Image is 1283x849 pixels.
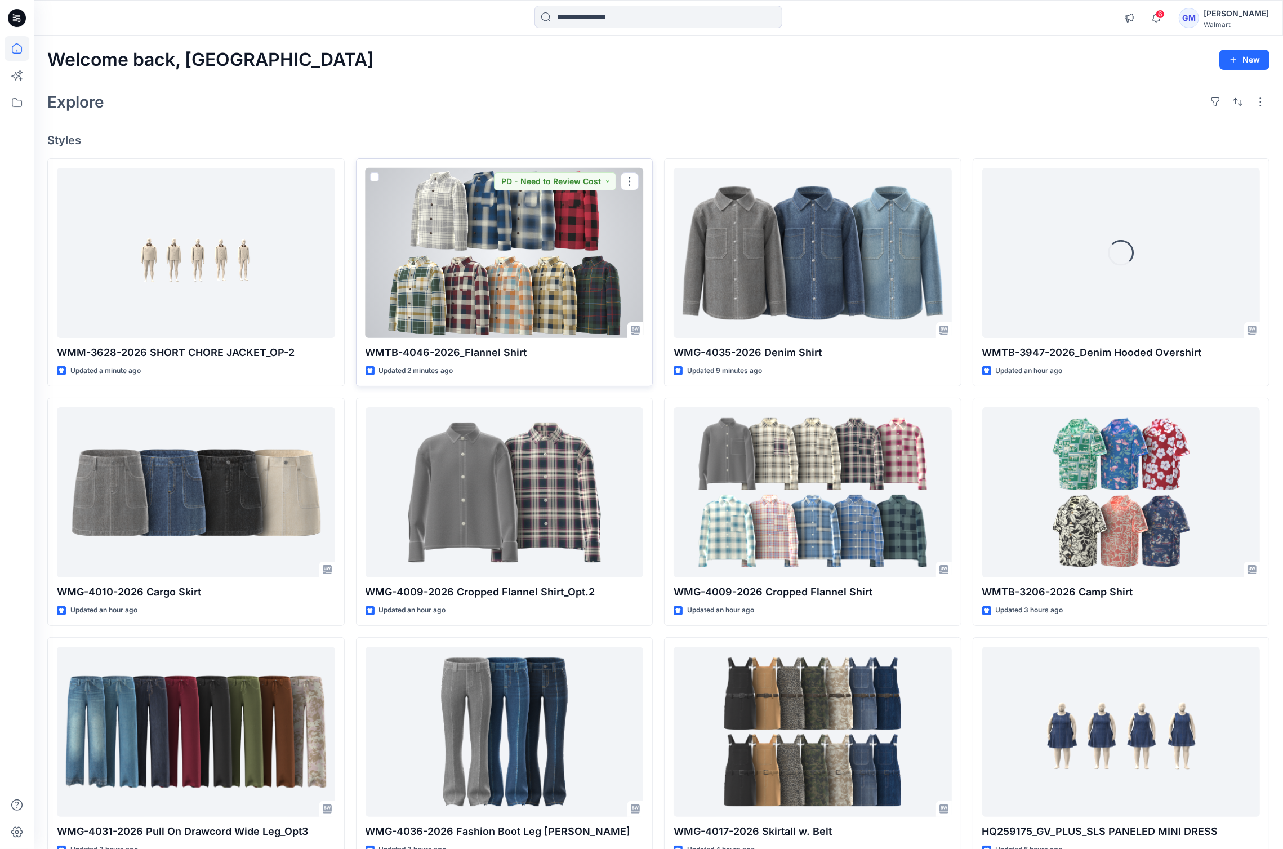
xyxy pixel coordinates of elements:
[57,168,335,339] a: WMM-3628-2026 SHORT CHORE JACKET_OP-2
[982,407,1260,578] a: WMTB-3206-2026 Camp Shirt
[674,584,952,600] p: WMG-4009-2026 Cropped Flannel Shirt
[57,345,335,361] p: WMM-3628-2026 SHORT CHORE JACKET_OP-2
[674,345,952,361] p: WMG-4035-2026 Denim Shirt
[57,584,335,600] p: WMG-4010-2026 Cargo Skirt
[47,50,374,70] h2: Welcome back, [GEOGRAPHIC_DATA]
[982,647,1260,817] a: HQ259175_GV_PLUS_SLS PANELED MINI DRESS
[366,584,644,600] p: WMG-4009-2026 Cropped Flannel Shirt_Opt.2
[674,647,952,817] a: WMG-4017-2026 Skirtall w. Belt
[1179,8,1199,28] div: GM
[47,93,104,111] h2: Explore
[1204,7,1269,20] div: [PERSON_NAME]
[687,604,754,616] p: Updated an hour ago
[366,168,644,339] a: WMTB-4046-2026_Flannel Shirt
[996,604,1063,616] p: Updated 3 hours ago
[57,407,335,578] a: WMG-4010-2026 Cargo Skirt
[687,365,762,377] p: Updated 9 minutes ago
[982,824,1260,839] p: HQ259175_GV_PLUS_SLS PANELED MINI DRESS
[379,604,446,616] p: Updated an hour ago
[379,365,453,377] p: Updated 2 minutes ago
[1219,50,1269,70] button: New
[366,824,644,839] p: WMG-4036-2026 Fashion Boot Leg [PERSON_NAME]
[982,584,1260,600] p: WMTB-3206-2026 Camp Shirt
[1204,20,1269,29] div: Walmart
[1156,10,1165,19] span: 6
[70,365,141,377] p: Updated a minute ago
[674,168,952,339] a: WMG-4035-2026 Denim Shirt
[57,647,335,817] a: WMG-4031-2026 Pull On Drawcord Wide Leg_Opt3
[47,134,1269,147] h4: Styles
[366,407,644,578] a: WMG-4009-2026 Cropped Flannel Shirt_Opt.2
[366,647,644,817] a: WMG-4036-2026 Fashion Boot Leg Jean
[70,604,137,616] p: Updated an hour ago
[996,365,1063,377] p: Updated an hour ago
[674,824,952,839] p: WMG-4017-2026 Skirtall w. Belt
[982,345,1260,361] p: WMTB-3947-2026_Denim Hooded Overshirt
[366,345,644,361] p: WMTB-4046-2026_Flannel Shirt
[57,824,335,839] p: WMG-4031-2026 Pull On Drawcord Wide Leg_Opt3
[674,407,952,578] a: WMG-4009-2026 Cropped Flannel Shirt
